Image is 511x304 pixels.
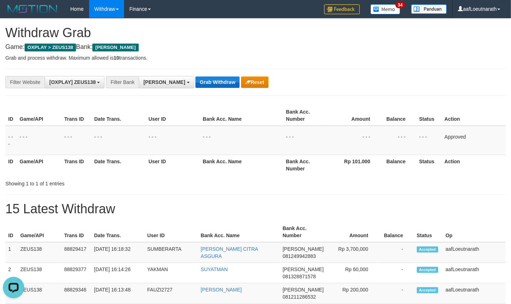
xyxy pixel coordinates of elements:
[371,4,400,14] img: Button%20Memo.svg
[327,222,379,242] th: Amount
[143,79,185,85] span: [PERSON_NAME]
[443,242,506,263] td: aafLoeutnarath
[328,126,381,155] td: - - -
[379,242,414,263] td: -
[283,294,316,300] span: Copy 081211286532 to clipboard
[92,44,138,51] span: [PERSON_NAME]
[328,105,381,126] th: Amount
[442,126,506,155] td: Approved
[5,26,506,40] h1: Withdraw Grab
[25,44,76,51] span: OXPLAY > ZEUS138
[61,126,91,155] td: - - -
[5,76,45,88] div: Filter Website
[5,222,17,242] th: ID
[443,263,506,283] td: aafLoeutnarath
[379,222,414,242] th: Balance
[144,263,198,283] td: YAKMAN
[139,76,194,88] button: [PERSON_NAME]
[91,242,144,263] td: [DATE] 16:18:32
[5,155,17,175] th: ID
[146,105,200,126] th: User ID
[91,222,144,242] th: Date Trans.
[283,126,328,155] td: - - -
[381,155,416,175] th: Balance
[113,55,119,61] strong: 10
[144,283,198,304] td: FAUZI2727
[283,246,324,252] span: [PERSON_NAME]
[45,76,104,88] button: [OXPLAY] ZEUS138
[283,266,324,272] span: [PERSON_NAME]
[91,126,145,155] td: - - -
[5,242,17,263] td: 1
[17,283,61,304] td: ZEUS138
[17,105,61,126] th: Game/API
[381,105,416,126] th: Balance
[201,266,228,272] a: SUYATMAN
[283,274,316,279] span: Copy 081328871578 to clipboard
[200,155,283,175] th: Bank Acc. Name
[283,105,328,126] th: Bank Acc. Number
[381,126,416,155] td: - - -
[327,263,379,283] td: Rp 60,000
[5,44,506,51] h4: Game: Bank:
[5,105,17,126] th: ID
[195,76,239,88] button: Grab Withdraw
[17,242,61,263] td: ZEUS138
[61,242,91,263] td: 88829417
[144,222,198,242] th: User ID
[5,54,506,61] p: Grab and process withdraw. Maximum allowed is transactions.
[49,79,96,85] span: [OXPLAY] ZEUS138
[5,177,208,187] div: Showing 1 to 1 of 1 entries
[146,155,200,175] th: User ID
[200,105,283,126] th: Bank Acc. Name
[417,287,438,293] span: Accepted
[91,105,145,126] th: Date Trans.
[17,126,61,155] td: - - -
[61,263,91,283] td: 88829377
[442,105,506,126] th: Action
[198,222,280,242] th: Bank Acc. Name
[5,263,17,283] td: 2
[327,283,379,304] td: Rp 200,000
[61,155,91,175] th: Trans ID
[17,155,61,175] th: Game/API
[327,242,379,263] td: Rp 3,700,000
[283,155,328,175] th: Bank Acc. Number
[328,155,381,175] th: Rp 101.000
[106,76,139,88] div: Filter Bank
[379,283,414,304] td: -
[5,126,17,155] td: - - -
[3,3,24,24] button: Open LiveChat chat widget
[17,263,61,283] td: ZEUS138
[5,202,506,216] h1: 15 Latest Withdraw
[417,246,438,253] span: Accepted
[5,4,60,14] img: MOTION_logo.png
[280,222,327,242] th: Bank Acc. Number
[414,222,443,242] th: Status
[61,283,91,304] td: 88829346
[417,105,442,126] th: Status
[417,267,438,273] span: Accepted
[379,263,414,283] td: -
[417,126,442,155] td: - - -
[442,155,506,175] th: Action
[91,283,144,304] td: [DATE] 16:13:48
[283,253,316,259] span: Copy 081249942883 to clipboard
[443,222,506,242] th: Op
[91,155,145,175] th: Date Trans.
[61,105,91,126] th: Trans ID
[200,126,283,155] td: - - -
[61,222,91,242] th: Trans ID
[201,287,242,293] a: [PERSON_NAME]
[146,126,200,155] td: - - -
[241,76,269,88] button: Reset
[411,4,447,14] img: panduan.png
[395,2,405,8] span: 34
[324,4,360,14] img: Feedback.jpg
[417,155,442,175] th: Status
[201,246,258,259] a: [PERSON_NAME] CITRA ASGURA
[443,283,506,304] td: aafLoeutnarath
[91,263,144,283] td: [DATE] 16:14:26
[144,242,198,263] td: SUMBERARTA
[283,287,324,293] span: [PERSON_NAME]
